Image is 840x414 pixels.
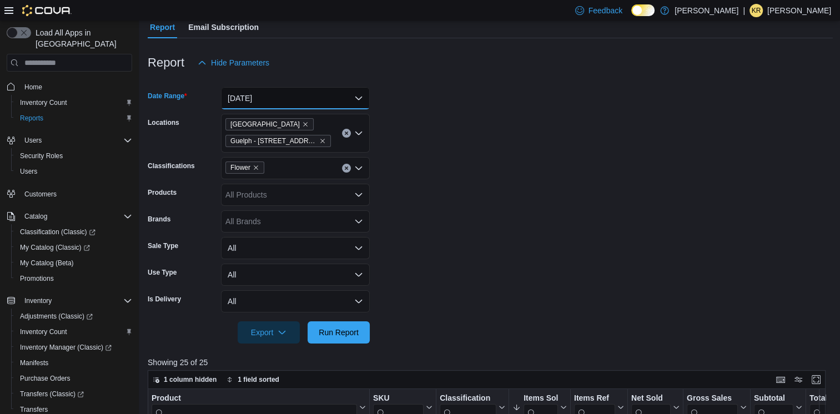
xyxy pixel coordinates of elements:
[11,386,137,402] a: Transfers (Classic)
[16,325,132,339] span: Inventory Count
[16,356,53,370] a: Manifests
[20,98,67,107] span: Inventory Count
[342,164,351,173] button: Clear input
[148,56,184,69] h3: Report
[16,96,72,109] a: Inventory Count
[16,387,132,401] span: Transfers (Classic)
[16,356,132,370] span: Manifests
[574,393,615,404] div: Items Ref
[20,327,67,336] span: Inventory Count
[631,393,671,404] div: Net Sold
[148,357,833,368] p: Showing 25 of 25
[2,209,137,224] button: Catalog
[354,129,363,138] button: Open list of options
[11,309,137,324] a: Adjustments (Classic)
[225,118,314,130] span: Cambridge
[11,95,137,110] button: Inventory Count
[16,310,97,323] a: Adjustments (Classic)
[225,161,264,174] span: Flower
[16,341,116,354] a: Inventory Manager (Classic)
[148,373,221,386] button: 1 column hidden
[16,112,132,125] span: Reports
[150,16,175,38] span: Report
[11,324,137,340] button: Inventory Count
[342,129,351,138] button: Clear input
[20,343,112,352] span: Inventory Manager (Classic)
[20,134,46,147] button: Users
[20,188,61,201] a: Customers
[188,16,259,38] span: Email Subscription
[20,312,93,321] span: Adjustments (Classic)
[20,187,132,201] span: Customers
[20,210,132,223] span: Catalog
[319,138,326,144] button: Remove Guelph - 86 Gordon St. Unit C from selection in this group
[16,149,132,163] span: Security Roles
[148,188,177,197] label: Products
[152,393,357,404] div: Product
[319,327,359,338] span: Run Report
[31,27,132,49] span: Load All Apps in [GEOGRAPHIC_DATA]
[354,190,363,199] button: Open list of options
[631,4,655,16] input: Dark Mode
[687,393,738,404] div: Gross Sales
[20,210,52,223] button: Catalog
[20,405,48,414] span: Transfers
[221,264,370,286] button: All
[221,237,370,259] button: All
[148,215,170,224] label: Brands
[11,164,137,179] button: Users
[24,190,57,199] span: Customers
[16,165,132,178] span: Users
[11,224,137,240] a: Classification (Classic)
[20,134,132,147] span: Users
[2,293,137,309] button: Inventory
[164,375,217,384] span: 1 column hidden
[743,4,745,17] p: |
[750,4,763,17] div: Kelsie Rutledge
[16,96,132,109] span: Inventory Count
[2,186,137,202] button: Customers
[16,272,58,285] a: Promotions
[767,4,831,17] p: [PERSON_NAME]
[16,165,42,178] a: Users
[253,164,259,171] button: Remove Flower from selection in this group
[16,310,132,323] span: Adjustments (Classic)
[11,271,137,286] button: Promotions
[230,135,317,147] span: Guelph - [STREET_ADDRESS][PERSON_NAME]
[16,112,48,125] a: Reports
[221,290,370,312] button: All
[20,294,132,307] span: Inventory
[20,259,74,267] span: My Catalog (Beta)
[230,162,250,173] span: Flower
[16,372,75,385] a: Purchase Orders
[16,372,132,385] span: Purchase Orders
[24,212,47,221] span: Catalog
[20,374,71,383] span: Purchase Orders
[11,355,137,371] button: Manifests
[11,110,137,126] button: Reports
[302,121,309,128] button: Remove Cambridge from selection in this group
[11,371,137,386] button: Purchase Orders
[20,228,95,236] span: Classification (Classic)
[774,373,787,386] button: Keyboard shortcuts
[11,255,137,271] button: My Catalog (Beta)
[16,241,132,254] span: My Catalog (Classic)
[16,225,132,239] span: Classification (Classic)
[20,359,48,367] span: Manifests
[631,16,632,17] span: Dark Mode
[20,80,47,94] a: Home
[225,135,331,147] span: Guelph - 86 Gordon St. Unit C
[244,321,293,344] span: Export
[24,83,42,92] span: Home
[193,52,274,74] button: Hide Parameters
[11,148,137,164] button: Security Roles
[20,294,56,307] button: Inventory
[148,268,177,277] label: Use Type
[148,161,195,170] label: Classifications
[22,5,72,16] img: Cova
[16,225,100,239] a: Classification (Classic)
[238,375,279,384] span: 1 field sorted
[221,87,370,109] button: [DATE]
[20,274,54,283] span: Promotions
[148,295,181,304] label: Is Delivery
